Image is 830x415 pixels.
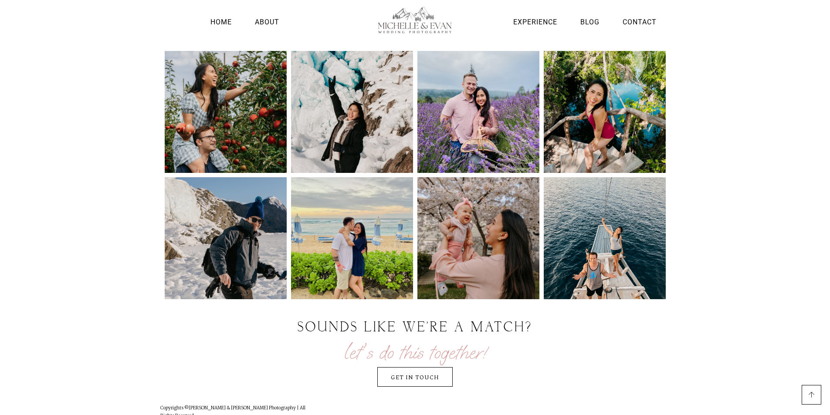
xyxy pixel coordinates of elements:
[253,16,281,28] a: About
[165,321,666,334] h2: sounds like we're a match?
[165,343,666,363] div: let's do this together!
[377,367,453,387] a: Get in touch
[391,372,439,383] span: Get in touch
[208,16,234,28] a: Home
[620,16,659,28] a: Contact
[511,16,559,28] a: Experience
[578,16,602,28] a: Blog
